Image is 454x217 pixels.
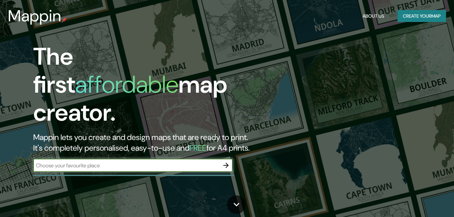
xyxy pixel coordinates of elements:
[75,69,178,100] h1: affordable
[61,17,67,23] img: mappin-pin
[33,132,260,153] h2: Mappin lets you create and design maps that are ready to print. It's completely personalised, eas...
[33,43,260,132] h1: The first map creator.
[8,7,61,25] h3: Mappin
[189,143,206,153] h5: FREE
[397,10,446,22] button: Create yourmap
[360,10,387,22] button: About Us
[33,162,219,169] input: Choose your favourite place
